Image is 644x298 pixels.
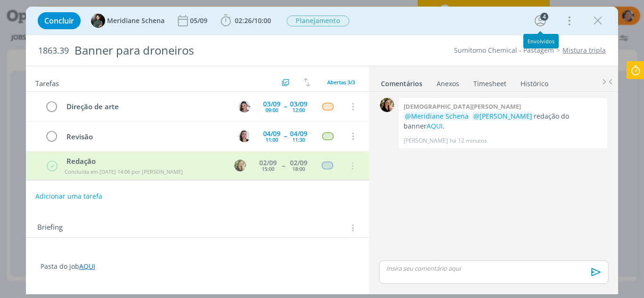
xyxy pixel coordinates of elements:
div: Anexos [437,79,459,89]
div: Direção de arte [63,101,230,113]
img: C [380,98,394,112]
span: Meridiane Schena [107,17,165,24]
span: -- [284,103,287,110]
div: Envolvidos [528,38,554,44]
div: 12:00 [292,107,305,113]
div: 03/09 [290,101,307,107]
div: 04/09 [263,130,281,137]
button: Planejamento [286,15,350,27]
span: Abertas 3/3 [327,79,355,86]
img: N [239,101,250,113]
div: 09:00 [265,107,278,113]
span: 1863.39 [38,46,69,56]
a: AQUI [427,121,443,130]
p: Pasta do job [41,262,355,271]
a: Sumitomo Chemical - Pastagem [454,46,554,55]
span: @Meridiane Schena [405,112,469,121]
a: AQUI [79,262,95,271]
img: C [239,130,250,142]
a: Mistura tripla [562,46,606,55]
a: Histórico [520,75,549,89]
span: 10:00 [254,16,271,25]
span: -- [284,133,287,139]
div: 05/09 [190,17,209,24]
p: [PERSON_NAME] [404,137,448,145]
button: 4 [533,13,548,28]
span: Planejamento [287,16,349,26]
a: Comentários [380,75,423,89]
div: dialog [26,7,619,294]
span: há 12 minutos [450,137,487,145]
div: 18:00 [292,166,305,171]
button: N [237,99,251,113]
div: Banner para droneiros [71,39,365,62]
div: 4 [540,13,548,21]
span: Briefing [37,222,63,234]
button: MMeridiane Schena [91,14,165,28]
button: Concluir [38,12,81,29]
img: M [91,14,105,28]
span: @[PERSON_NAME] [473,112,532,121]
span: Concluir [44,17,74,24]
span: 02:26 [235,16,252,25]
div: 03/09 [263,101,281,107]
div: Redação [63,156,225,167]
span: / [252,16,254,25]
div: Revisão [63,131,230,143]
span: Concluída em [DATE] 14:06 por [PERSON_NAME] [65,168,183,175]
div: 11:00 [265,137,278,142]
button: C [237,129,251,143]
button: 02:26/10:00 [218,13,273,28]
img: arrow-down-up.svg [304,78,310,87]
div: 02/09 [290,160,307,166]
span: Tarefas [35,77,59,88]
div: 04/09 [290,130,307,137]
a: Timesheet [473,75,507,89]
button: Adicionar uma tarefa [35,188,103,205]
p: redação do banner . [404,112,603,131]
div: 11:30 [292,137,305,142]
b: [DEMOGRAPHIC_DATA][PERSON_NAME] [404,102,521,111]
div: 02/09 [259,160,277,166]
div: 15:00 [262,166,274,171]
span: -- [282,162,285,169]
